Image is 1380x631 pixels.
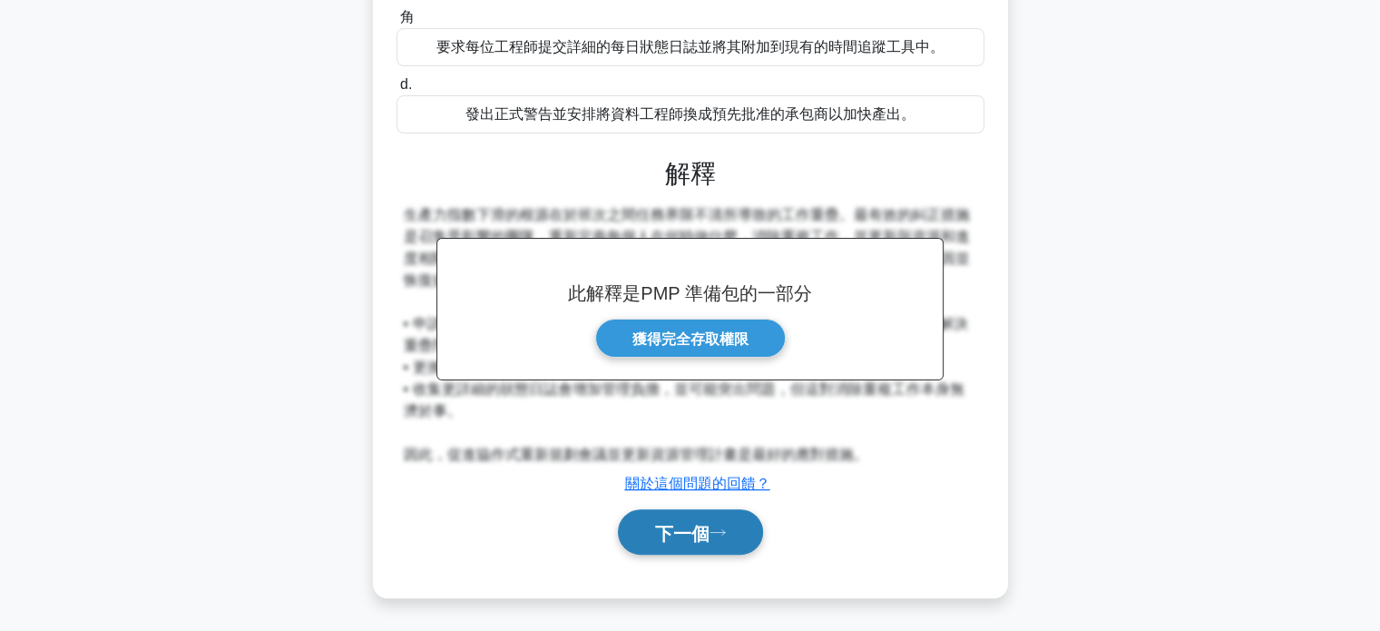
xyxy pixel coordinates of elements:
[625,476,770,491] a: 關於這個問題的回饋？
[404,207,970,288] font: 生產力指數下滑的根源在於班次之間任務界限不清所導致的工作重疊。最有效的糾正措施是召集受影響的團隊，重新定義每個人在何時做什麼，消除重複工作，並更新與資源和進度相關的專案文檔，確保每個人都按照相同...
[404,381,964,419] font: • 收集更詳細的狀態日誌會增加管理負擔，並可能突出問題，但這對消除重複工作本身無濟於事。
[400,76,412,92] font: d.
[400,9,415,25] font: 角
[665,160,716,188] font: 解釋
[595,319,786,358] a: 獲得完全存取權限
[618,509,763,556] button: 下一個
[655,523,710,543] font: 下一個
[436,39,944,54] font: 要求每位工程師提交詳細的每日狀態日誌並將其附加到現有的時間追蹤工具中。
[404,447,868,462] font: 因此，促進協作式重新規劃會議並更新資源管理計畫是最好的應對措施。
[404,316,969,353] font: • 申請額外的加班費/獎金資金會使有缺陷的任務結構保持不變，並增加成本，而無法解決重疊問題。
[465,106,915,122] font: 發出正式警告並安排將資料工程師換成預先批准的承包商以加快產出。
[404,360,906,375] font: • 更換工程師或發出警告只是治標不治本，會打擊士氣，而且責任仍然不明確。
